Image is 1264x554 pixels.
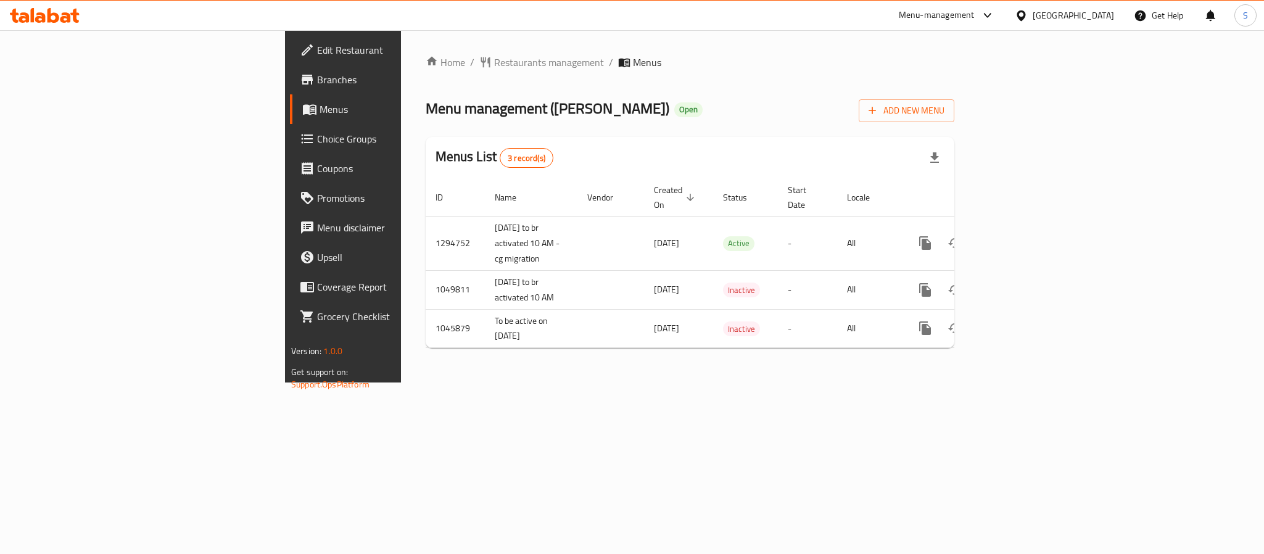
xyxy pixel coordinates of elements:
a: Restaurants management [479,55,604,70]
td: All [837,270,901,309]
span: Start Date [788,183,822,212]
span: Restaurants management [494,55,604,70]
a: Menus [290,94,496,124]
span: Upsell [317,250,486,265]
td: To be active on [DATE] [485,309,577,348]
span: [DATE] [654,235,679,251]
span: 3 record(s) [500,152,553,164]
a: Coverage Report [290,272,496,302]
a: Coupons [290,154,496,183]
span: Promotions [317,191,486,205]
span: ID [436,190,459,205]
td: [DATE] to br activated 10 AM -cg migration [485,216,577,270]
span: Branches [317,72,486,87]
span: 1.0.0 [323,343,342,359]
td: - [778,270,837,309]
span: Active [723,236,754,250]
td: All [837,216,901,270]
a: Grocery Checklist [290,302,496,331]
a: Upsell [290,242,496,272]
button: more [911,313,940,343]
span: Get support on: [291,364,348,380]
th: Actions [901,179,1039,217]
div: Export file [920,143,949,173]
td: - [778,309,837,348]
div: Inactive [723,321,760,336]
td: All [837,309,901,348]
span: Vendor [587,190,629,205]
span: [DATE] [654,320,679,336]
span: Version: [291,343,321,359]
span: Locale [847,190,886,205]
button: more [911,275,940,305]
span: Menu disclaimer [317,220,486,235]
span: Inactive [723,283,760,297]
td: [DATE] to br activated 10 AM [485,270,577,309]
span: Open [674,104,703,115]
h2: Menus List [436,147,553,168]
td: - [778,216,837,270]
span: Edit Restaurant [317,43,486,57]
button: Change Status [940,228,970,258]
span: Name [495,190,532,205]
nav: breadcrumb [426,55,954,70]
span: Coupons [317,161,486,176]
span: Menus [633,55,661,70]
span: Status [723,190,763,205]
span: Add New Menu [869,103,944,118]
a: Menu disclaimer [290,213,496,242]
span: Coverage Report [317,279,486,294]
button: Change Status [940,275,970,305]
button: Add New Menu [859,99,954,122]
span: Menus [320,102,486,117]
a: Edit Restaurant [290,35,496,65]
div: Total records count [500,148,553,168]
table: enhanced table [426,179,1039,349]
a: Choice Groups [290,124,496,154]
a: Promotions [290,183,496,213]
a: Support.OpsPlatform [291,376,370,392]
button: Change Status [940,313,970,343]
span: [DATE] [654,281,679,297]
a: Branches [290,65,496,94]
span: Menu management ( [PERSON_NAME] ) [426,94,669,122]
li: / [609,55,613,70]
span: Inactive [723,322,760,336]
span: Choice Groups [317,131,486,146]
button: more [911,228,940,258]
span: Created On [654,183,698,212]
div: [GEOGRAPHIC_DATA] [1033,9,1114,22]
span: S [1243,9,1248,22]
span: Grocery Checklist [317,309,486,324]
div: Open [674,102,703,117]
div: Menu-management [899,8,975,23]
